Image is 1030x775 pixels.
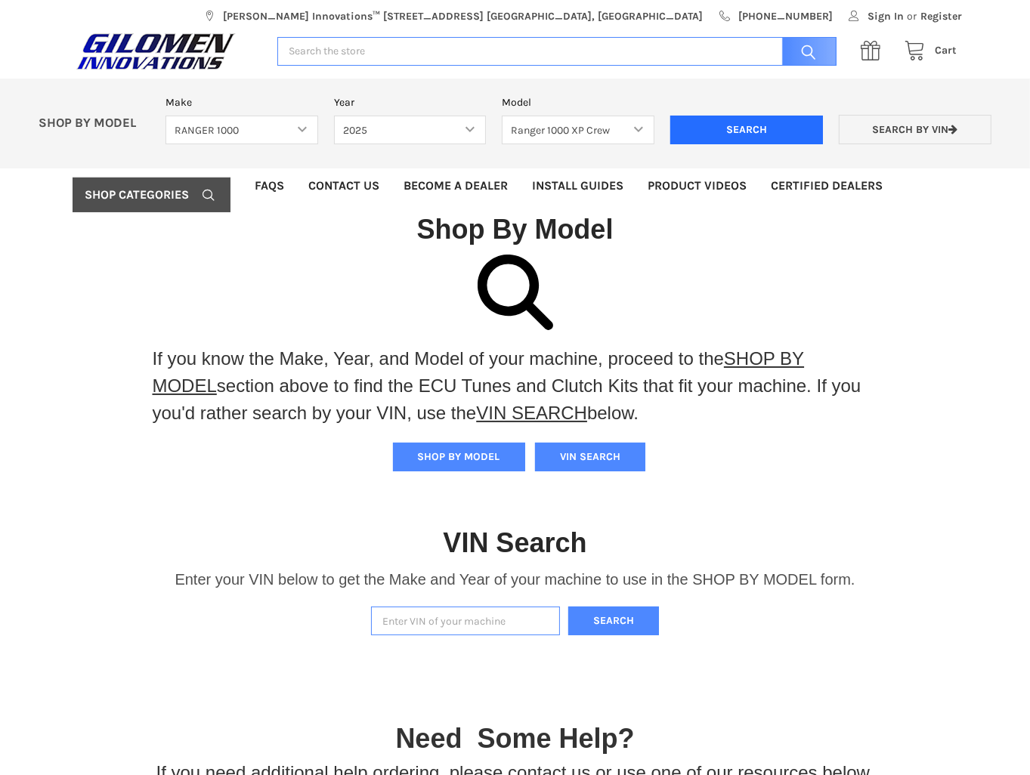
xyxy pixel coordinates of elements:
span: [PHONE_NUMBER] [738,8,833,24]
a: Become a Dealer [391,168,520,203]
a: Shop Categories [73,178,230,212]
a: FAQs [243,168,296,203]
p: Enter your VIN below to get the Make and Year of your machine to use in the SHOP BY MODEL form. [175,568,855,591]
a: VIN SEARCH [476,403,587,423]
button: VIN SEARCH [535,443,645,471]
input: Search the store [277,37,836,66]
p: Need Some Help? [395,718,634,759]
a: Install Guides [520,168,636,203]
input: Enter VIN of your machine [371,607,560,636]
span: [PERSON_NAME] Innovations™ [STREET_ADDRESS] [GEOGRAPHIC_DATA], [GEOGRAPHIC_DATA] [223,8,703,24]
a: Cart [896,42,957,60]
button: Search [568,607,659,636]
span: Cart [936,44,957,57]
button: SHOP BY MODEL [393,443,525,471]
p: If you know the Make, Year, and Model of your machine, proceed to the section above to find the E... [153,345,878,427]
label: Model [502,94,654,110]
h1: Shop By Model [73,212,957,246]
h1: VIN Search [443,526,586,560]
label: Make [165,94,318,110]
input: Search [775,37,837,66]
a: Certified Dealers [759,168,895,203]
img: GILOMEN INNOVATIONS [73,32,239,70]
label: Year [334,94,487,110]
a: Search by VIN [839,115,991,144]
a: GILOMEN INNOVATIONS [73,32,261,70]
a: Contact Us [296,168,391,203]
a: Product Videos [636,168,759,203]
input: Search [670,116,823,144]
p: SHOP BY MODEL [31,116,158,131]
span: Sign In [868,8,905,24]
a: SHOP BY MODEL [153,348,805,396]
